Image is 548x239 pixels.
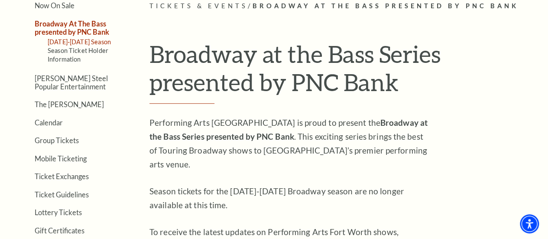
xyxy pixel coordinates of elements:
[35,208,82,216] a: Lottery Tickets
[149,1,539,12] p: /
[35,226,84,235] a: Gift Certificates
[48,47,108,63] a: Season Ticket Holder Information
[35,1,75,10] a: Now On Sale
[149,184,431,212] p: Season tickets for the [DATE]-[DATE] Broadway season are no longer available at this time.
[35,136,79,144] a: Group Tickets
[520,214,539,233] div: Accessibility Menu
[149,116,431,171] p: Performing Arts [GEOGRAPHIC_DATA] is proud to present the . This exciting series brings the best ...
[48,38,111,46] a: [DATE]-[DATE] Season
[253,2,519,10] span: Broadway At The Bass presented by PNC Bank
[35,118,63,127] a: Calendar
[35,190,89,199] a: Ticket Guidelines
[35,100,104,108] a: The [PERSON_NAME]
[35,172,89,180] a: Ticket Exchanges
[35,154,87,163] a: Mobile Ticketing
[149,40,539,104] h1: Broadway at the Bass Series presented by PNC Bank
[35,20,109,36] a: Broadway At The Bass presented by PNC Bank
[149,118,428,141] strong: Broadway at the Bass Series presented by PNC Bank
[149,2,248,10] span: Tickets & Events
[35,74,108,91] a: [PERSON_NAME] Steel Popular Entertainment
